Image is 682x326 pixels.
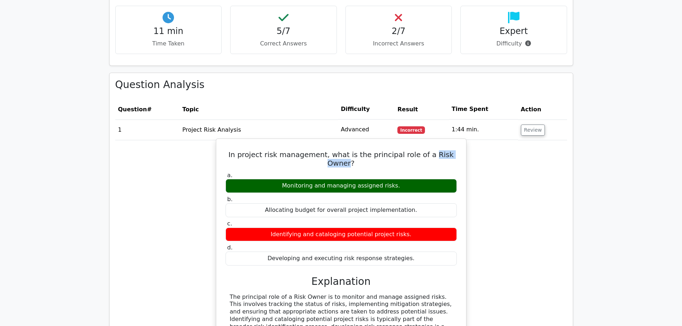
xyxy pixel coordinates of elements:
[338,120,395,140] td: Advanced
[121,39,216,48] p: Time Taken
[121,26,216,37] h4: 11 min
[225,150,458,167] h5: In project risk management, what is the principal role of a Risk Owner?
[236,26,331,37] h4: 5/7
[227,172,233,179] span: a.
[449,120,518,140] td: 1:44 min.
[352,39,446,48] p: Incorrect Answers
[179,120,338,140] td: Project Risk Analysis
[115,79,567,91] h3: Question Analysis
[118,106,147,113] span: Question
[397,126,425,133] span: Incorrect
[466,26,561,37] h4: Expert
[352,26,446,37] h4: 2/7
[226,179,457,193] div: Monitoring and managing assigned risks.
[449,99,518,120] th: Time Spent
[226,252,457,266] div: Developing and executing risk response strategies.
[226,228,457,242] div: Identifying and cataloging potential project risks.
[466,39,561,48] p: Difficulty
[395,99,449,120] th: Result
[226,203,457,217] div: Allocating budget for overall project implementation.
[115,99,180,120] th: #
[115,120,180,140] td: 1
[338,99,395,120] th: Difficulty
[518,99,567,120] th: Action
[230,276,453,288] h3: Explanation
[227,196,233,203] span: b.
[227,220,232,227] span: c.
[521,125,545,136] button: Review
[236,39,331,48] p: Correct Answers
[179,99,338,120] th: Topic
[227,244,233,251] span: d.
